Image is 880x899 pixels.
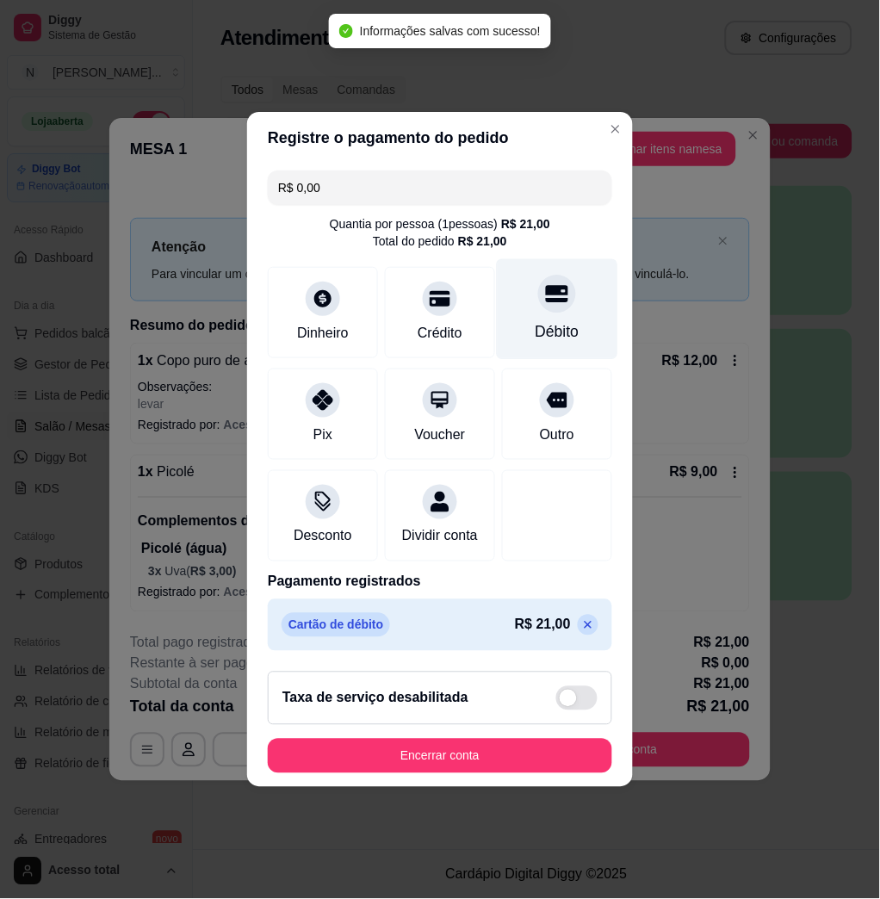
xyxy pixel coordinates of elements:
h2: Taxa de serviço desabilitada [282,688,468,709]
p: R$ 21,00 [515,615,571,635]
div: Total do pedido [373,232,507,250]
div: Dividir conta [402,526,478,547]
input: Ex.: hambúrguer de cordeiro [278,170,602,205]
div: Outro [540,425,574,445]
p: Cartão de débito [282,613,390,637]
span: check-circle [339,24,353,38]
div: Voucher [415,425,466,445]
div: R$ 21,00 [458,232,507,250]
div: Crédito [418,323,462,344]
p: Pagamento registrados [268,572,612,592]
div: R$ 21,00 [501,215,550,232]
div: Débito [536,320,579,343]
span: Informações salvas com sucesso! [360,24,541,38]
div: Pix [313,425,332,445]
button: Encerrar conta [268,739,612,773]
div: Dinheiro [297,323,349,344]
div: Desconto [294,526,352,547]
div: Quantia por pessoa ( 1 pessoas) [330,215,550,232]
button: Close [602,115,629,143]
header: Registre o pagamento do pedido [247,112,633,164]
